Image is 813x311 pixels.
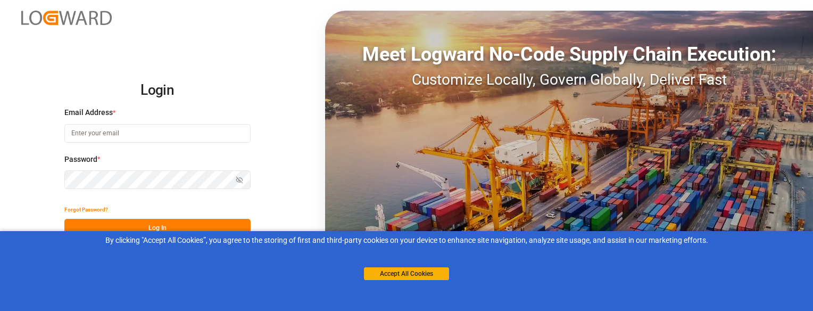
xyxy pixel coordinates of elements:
h2: Login [64,73,251,108]
div: By clicking "Accept All Cookies”, you agree to the storing of first and third-party cookies on yo... [7,235,806,246]
button: Log In [64,219,251,238]
img: Logward_new_orange.png [21,11,112,25]
span: Email Address [64,107,113,118]
div: Meet Logward No-Code Supply Chain Execution: [325,40,813,69]
div: Customize Locally, Govern Globally, Deliver Fast [325,69,813,91]
button: Forgot Password? [64,200,108,219]
input: Enter your email [64,124,251,143]
span: Password [64,154,97,165]
button: Accept All Cookies [364,267,449,280]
